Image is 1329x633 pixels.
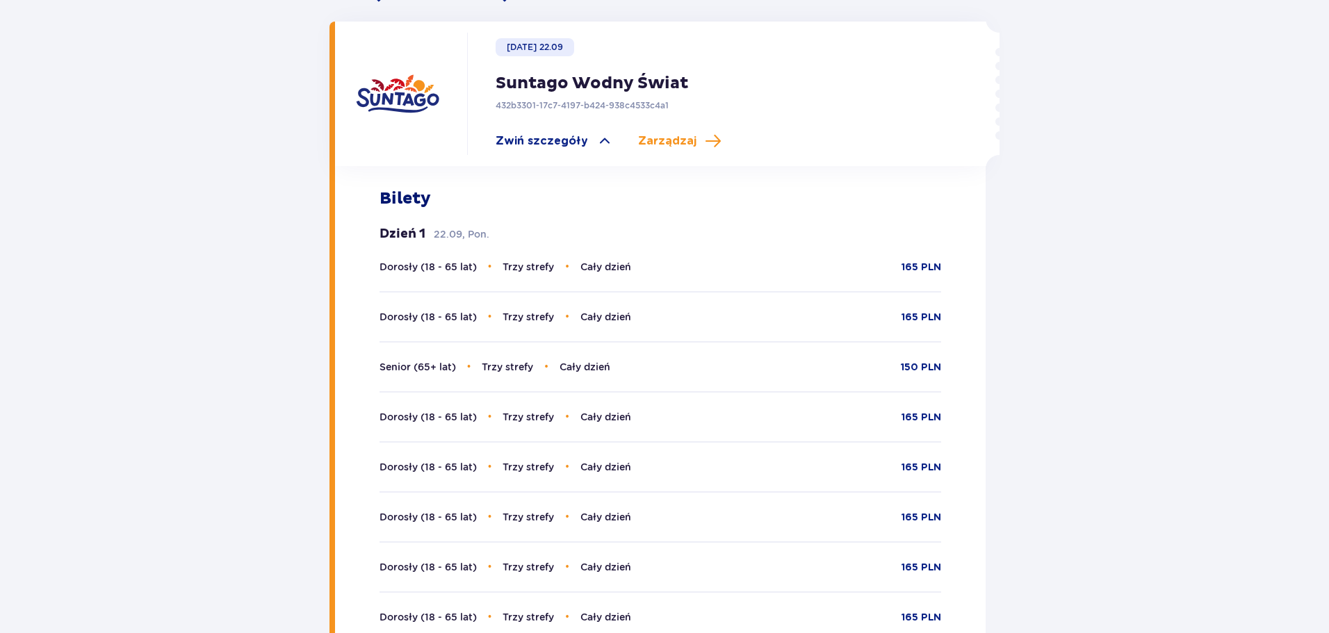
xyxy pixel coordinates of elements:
span: • [544,360,548,374]
span: • [488,310,492,324]
span: • [565,510,569,524]
img: Suntago logo [356,52,439,135]
span: Cały dzień [580,311,631,322]
span: • [565,260,569,274]
span: Dorosły (18 - 65 lat) [380,261,477,272]
p: 22.09, Pon. [434,227,489,241]
span: Zwiń szczegóły [496,133,588,149]
p: 165 PLN [902,461,941,475]
span: Trzy strefy [503,561,554,573]
span: Zarządzaj [638,133,696,149]
span: • [488,460,492,474]
span: Trzy strefy [503,461,554,472]
p: 150 PLN [901,361,941,375]
span: • [565,560,569,574]
span: Senior (65+ lat) [380,361,456,372]
span: • [488,510,492,524]
p: 165 PLN [902,611,941,625]
span: Cały dzień [580,411,631,422]
span: Dorosły (18 - 65 lat) [380,561,477,573]
span: • [565,610,569,624]
span: Dorosły (18 - 65 lat) [380,511,477,523]
span: Cały dzień [580,561,631,573]
span: Cały dzień [580,511,631,523]
span: • [488,560,492,574]
p: 165 PLN [902,311,941,324]
p: Suntago Wodny Świat [496,73,688,94]
span: Dorosły (18 - 65 lat) [380,461,477,472]
p: Bilety [380,188,431,209]
p: 432b3301-17c7-4197-b424-938c4533c4a1 [496,99,669,112]
span: Trzy strefy [503,261,554,272]
span: Dorosły (18 - 65 lat) [380,411,477,422]
span: Dorosły (18 - 65 lat) [380,611,477,623]
p: 165 PLN [902,561,941,575]
p: [DATE] 22.09 [507,41,563,54]
p: 165 PLN [902,261,941,274]
span: • [565,410,569,424]
a: Zarządzaj [638,133,721,149]
span: Trzy strefy [503,511,554,523]
span: Cały dzień [580,611,631,623]
span: • [565,460,569,474]
span: Trzy strefy [503,411,554,422]
span: • [488,410,492,424]
span: Cały dzień [580,461,631,472]
p: Dzień 1 [380,226,425,242]
span: Trzy strefy [503,611,554,623]
a: Zwiń szczegóły [496,133,613,149]
span: • [488,610,492,624]
span: Trzy strefy [503,311,554,322]
span: Trzy strefy [482,361,533,372]
p: 165 PLN [902,411,941,425]
span: Cały dzień [560,361,610,372]
p: 165 PLN [902,511,941,525]
span: • [467,360,471,374]
span: • [488,260,492,274]
span: Dorosły (18 - 65 lat) [380,311,477,322]
span: • [565,310,569,324]
span: Cały dzień [580,261,631,272]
